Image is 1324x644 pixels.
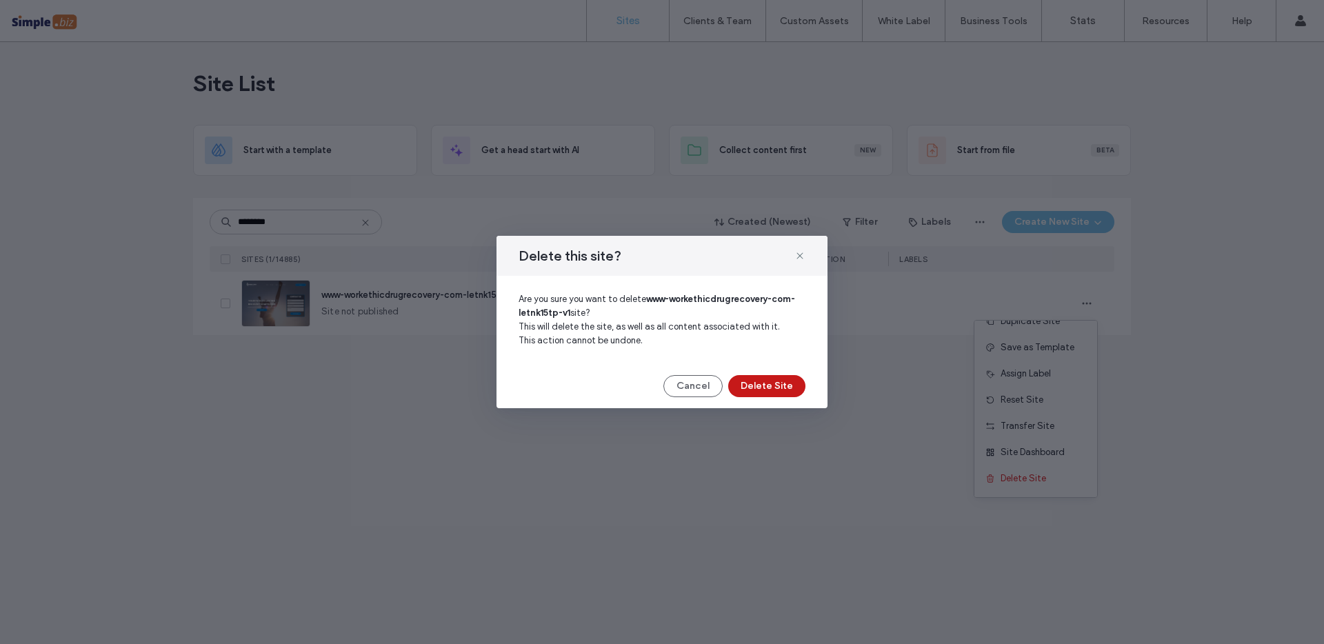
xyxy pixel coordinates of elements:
[663,375,723,397] button: Cancel
[519,294,795,318] b: www-workethicdrugrecovery-com-letnk15tp-v1
[32,10,60,22] span: Help
[519,294,795,345] span: Are you sure you want to delete site? This will delete the site, as well as all content associate...
[728,375,805,397] button: Delete Site
[519,247,621,265] span: Delete this site?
